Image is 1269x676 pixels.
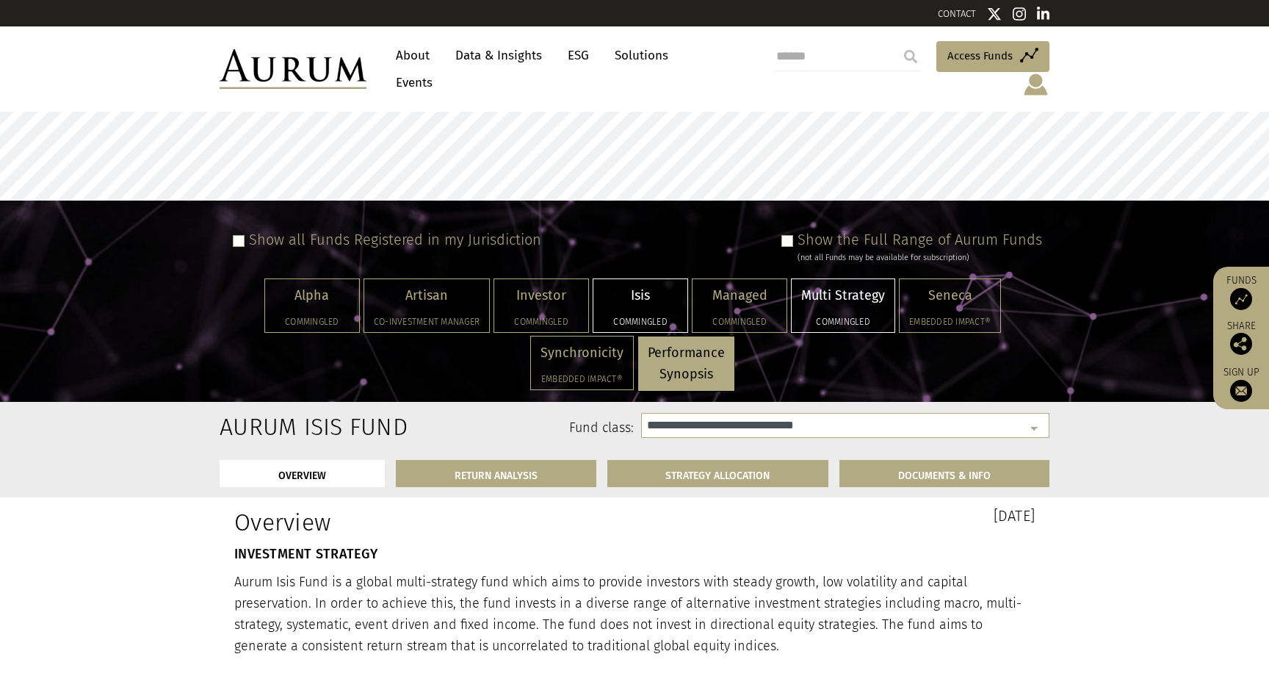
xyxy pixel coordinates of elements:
img: Sign up to our newsletter [1230,380,1252,402]
label: Show all Funds Registered in my Jurisdiction [249,231,541,248]
label: Fund class: [361,419,634,438]
a: Funds [1221,274,1262,310]
strong: INVESTMENT STRATEGY [234,546,377,562]
a: RETURN ANALYSIS [396,460,596,487]
img: Twitter icon [987,7,1002,21]
h1: Overview [234,508,623,536]
h5: Co-investment Manager [374,317,480,326]
label: Show the Full Range of Aurum Funds [798,231,1042,248]
h5: Commingled [603,317,678,326]
h5: Embedded Impact® [540,375,623,384]
a: Data & Insights [448,42,549,69]
h5: Commingled [801,317,885,326]
a: DOCUMENTS & INFO [839,460,1049,487]
h3: [DATE] [646,508,1035,523]
p: Managed [702,285,777,306]
img: account-icon.svg [1022,72,1049,97]
p: Aurum Isis Fund is a global multi-strategy fund which aims to provide investors with steady growt... [234,572,1035,656]
img: Aurum [220,49,366,89]
img: Linkedin icon [1037,7,1050,21]
img: Instagram icon [1013,7,1026,21]
a: ESG [560,42,596,69]
input: Submit [896,42,925,71]
a: Access Funds [936,41,1049,72]
a: Sign up [1221,366,1262,402]
h5: Commingled [275,317,350,326]
p: Synchronicity [540,342,623,364]
p: Artisan [374,285,480,306]
a: Events [388,69,433,96]
p: Isis [603,285,678,306]
h5: Commingled [702,317,777,326]
p: Investor [504,285,579,306]
p: Multi Strategy [801,285,885,306]
div: Share [1221,321,1262,355]
a: About [388,42,437,69]
a: Solutions [607,42,676,69]
div: (not all Funds may be available for subscription) [798,251,1042,265]
p: Alpha [275,285,350,306]
img: Share this post [1230,333,1252,355]
img: Access Funds [1230,288,1252,310]
a: CONTACT [938,8,976,19]
h5: Embedded Impact® [909,317,991,326]
p: Seneca [909,285,991,306]
h2: Aurum Isis Fund [220,413,339,441]
span: Access Funds [947,47,1013,65]
a: STRATEGY ALLOCATION [607,460,829,487]
p: Performance Synopsis [648,342,725,385]
h5: Commingled [504,317,579,326]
